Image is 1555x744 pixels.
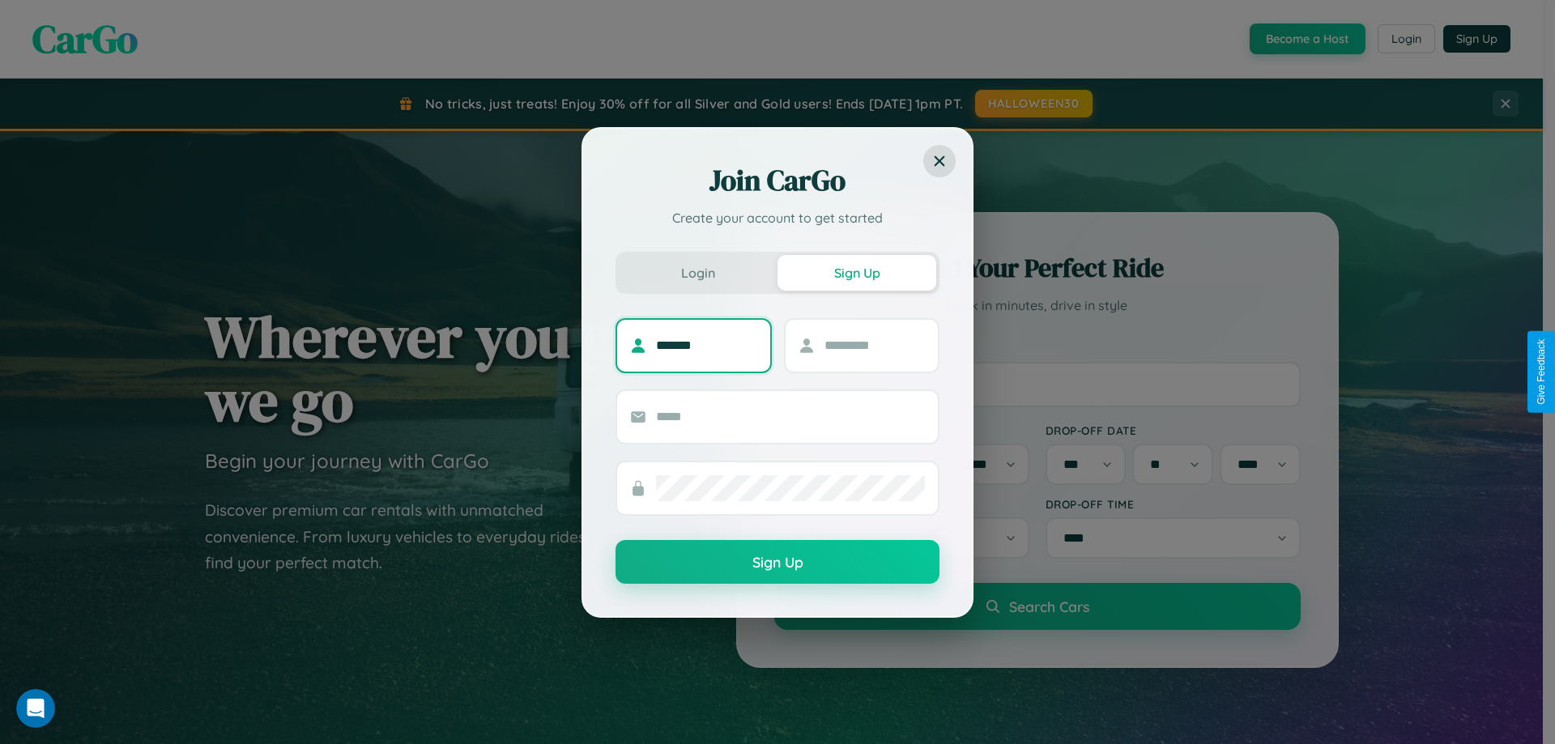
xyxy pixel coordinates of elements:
[777,255,936,291] button: Sign Up
[616,208,939,227] p: Create your account to get started
[619,255,777,291] button: Login
[616,540,939,584] button: Sign Up
[616,161,939,200] h2: Join CarGo
[1536,339,1547,405] div: Give Feedback
[16,689,55,728] iframe: Intercom live chat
